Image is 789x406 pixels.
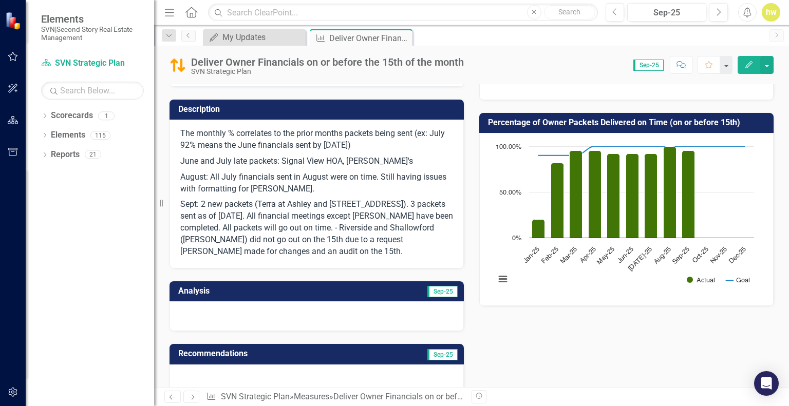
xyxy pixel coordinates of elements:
div: Deliver Owner Financials on or before the 15th of the month [191,56,464,68]
text: May-25 [596,246,616,266]
text: Feb-25 [540,246,559,265]
text: Oct-25 [691,246,710,264]
path: Jan-25, 20. Actual. [532,220,545,238]
span: Search [558,8,580,16]
a: Scorecards [51,110,93,122]
p: The monthly % correlates to the prior months packets being sent (ex: July 92% means the June fina... [180,128,453,153]
text: Mar-25 [559,246,578,265]
div: My Updates [222,31,303,44]
input: Search Below... [41,82,144,100]
div: 21 [85,150,101,159]
button: Show Actual [687,277,715,284]
div: Open Intercom Messenger [754,371,779,396]
h3: Analysis [178,286,318,296]
a: Elements [51,129,85,141]
text: 50.00% [499,189,521,196]
div: SVN Strategic Plan [191,68,464,75]
path: Feb-25, 82. Actual. [551,163,564,238]
span: Sep-25 [427,286,458,297]
div: » » [206,391,464,403]
h3: Recommendations [178,349,371,358]
g: Actual, series 1 of 2. Bar series with 12 bars. [532,146,745,238]
a: SVN Strategic Plan [41,57,144,69]
div: 115 [90,131,110,140]
div: 1 [98,111,115,120]
button: View chart menu, Chart [496,272,510,286]
a: Reports [51,149,80,161]
p: June and July late packets: Signal View HOA, [PERSON_NAME]'s [180,153,453,169]
button: Sep-25 [627,3,706,22]
div: Deliver Owner Financials on or before the 15th of the month [333,392,549,401]
path: Jul-25, 92. Actual. [645,154,657,238]
text: 100.00% [496,144,521,150]
img: ClearPoint Strategy [5,12,23,30]
text: Dec-25 [728,246,747,265]
input: Search ClearPoint... [208,4,597,22]
path: May-25, 92. Actual. [607,154,620,238]
img: Caution [170,57,186,73]
h3: Percentage of Owner Packets Delivered on Time (on or before 15th) [488,118,768,127]
text: Aug-25 [653,246,672,265]
path: Mar-25, 95. Actual. [570,151,583,238]
text: Sep-25 [671,246,691,265]
a: My Updates [205,31,303,44]
path: Sep-25, 95. Actual. [682,151,695,238]
div: Chart. Highcharts interactive chart. [490,141,763,295]
button: Search [544,5,595,20]
text: 0% [512,235,521,242]
h3: Description [178,105,459,114]
text: Jan-25 [522,246,541,264]
span: Elements [41,13,144,25]
text: Jun-25 [616,246,635,264]
text: [DATE]-25 [627,246,654,273]
div: Deliver Owner Financials on or before the 15th of the month [329,32,410,45]
text: Nov-25 [709,246,728,265]
span: Sep-25 [427,349,458,360]
div: Sep-25 [631,7,703,19]
svg: Interactive chart [490,141,759,295]
path: Aug-25, 100. Actual. [664,147,677,238]
text: Apr-25 [579,246,597,264]
path: Jun-25, 92. Actual. [626,154,639,238]
a: SVN Strategic Plan [221,392,290,401]
p: August: All July financials sent in August were on time. Still having issues with formatting for ... [180,169,453,197]
a: Measures [294,392,329,401]
path: Apr-25, 95. Actual. [589,151,602,238]
button: hw [762,3,780,22]
p: Sept: 2 new packets (Terra at Ashley and [STREET_ADDRESS]). 3 packets sent as of [DATE]. All fina... [180,197,453,257]
small: SVN|Second Story Real Estate Management [41,25,144,42]
button: Show Goal [726,277,750,284]
span: Sep-25 [633,60,664,71]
